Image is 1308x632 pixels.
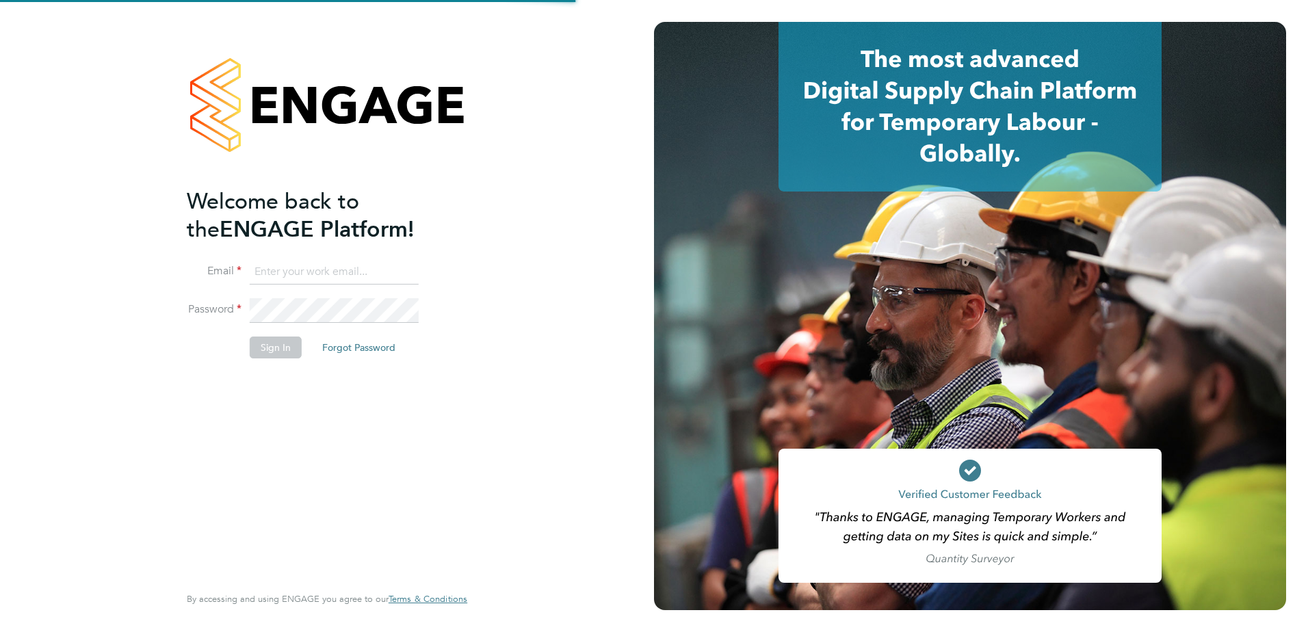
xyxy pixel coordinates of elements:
button: Sign In [250,337,302,358]
a: Terms & Conditions [389,594,467,605]
span: Welcome back to the [187,188,359,243]
span: Terms & Conditions [389,593,467,605]
label: Password [187,302,241,317]
h2: ENGAGE Platform! [187,187,454,243]
button: Forgot Password [311,337,406,358]
label: Email [187,264,241,278]
span: By accessing and using ENGAGE you agree to our [187,593,467,605]
input: Enter your work email... [250,260,419,285]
